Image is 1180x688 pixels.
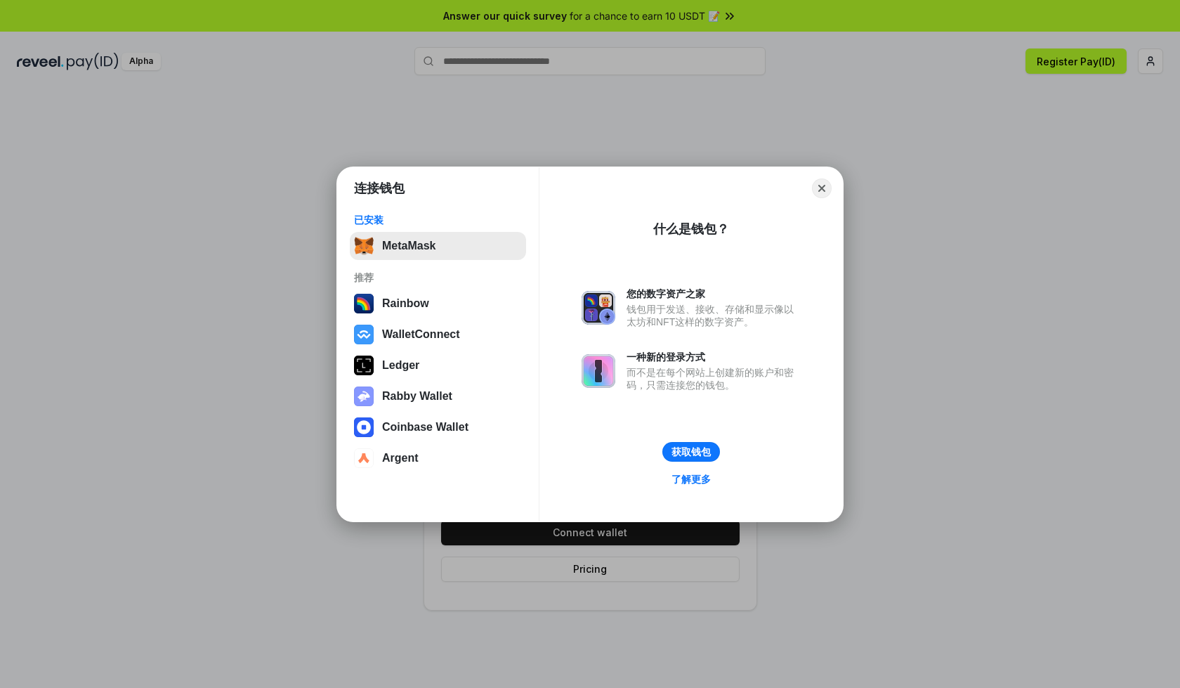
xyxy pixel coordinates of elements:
[382,421,468,434] div: Coinbase Wallet
[354,271,522,284] div: 推荐
[812,179,832,198] button: Close
[382,452,419,465] div: Argent
[627,287,801,300] div: 您的数字资产之家
[354,214,522,226] div: 已安装
[350,413,526,441] button: Coinbase Wallet
[582,291,615,325] img: svg+xml,%3Csvg%20xmlns%3D%22http%3A%2F%2Fwww.w3.org%2F2000%2Fsvg%22%20fill%3D%22none%22%20viewBox...
[354,356,374,375] img: svg+xml,%3Csvg%20xmlns%3D%22http%3A%2F%2Fwww.w3.org%2F2000%2Fsvg%22%20width%3D%2228%22%20height%3...
[354,180,405,197] h1: 连接钱包
[671,473,711,486] div: 了解更多
[354,325,374,344] img: svg+xml,%3Csvg%20width%3D%2228%22%20height%3D%2228%22%20viewBox%3D%220%200%2028%2028%22%20fill%3D...
[354,294,374,313] img: svg+xml,%3Csvg%20width%3D%22120%22%20height%3D%22120%22%20viewBox%3D%220%200%20120%20120%22%20fil...
[354,387,374,406] img: svg+xml,%3Csvg%20xmlns%3D%22http%3A%2F%2Fwww.w3.org%2F2000%2Fsvg%22%20fill%3D%22none%22%20viewBox...
[350,351,526,379] button: Ledger
[382,297,429,310] div: Rainbow
[627,303,801,328] div: 钱包用于发送、接收、存储和显示像以太坊和NFT这样的数字资产。
[382,328,460,341] div: WalletConnect
[671,446,711,458] div: 获取钱包
[663,470,719,488] a: 了解更多
[350,382,526,410] button: Rabby Wallet
[627,351,801,363] div: 一种新的登录方式
[382,390,452,403] div: Rabby Wallet
[350,320,526,349] button: WalletConnect
[354,236,374,256] img: svg+xml,%3Csvg%20fill%3D%22none%22%20height%3D%2233%22%20viewBox%3D%220%200%2035%2033%22%20width%...
[382,240,435,252] div: MetaMask
[382,359,419,372] div: Ledger
[350,444,526,472] button: Argent
[627,366,801,391] div: 而不是在每个网站上创建新的账户和密码，只需连接您的钱包。
[350,290,526,318] button: Rainbow
[653,221,729,238] div: 什么是钱包？
[350,232,526,260] button: MetaMask
[662,442,720,462] button: 获取钱包
[582,354,615,388] img: svg+xml,%3Csvg%20xmlns%3D%22http%3A%2F%2Fwww.w3.org%2F2000%2Fsvg%22%20fill%3D%22none%22%20viewBox...
[354,417,374,437] img: svg+xml,%3Csvg%20width%3D%2228%22%20height%3D%2228%22%20viewBox%3D%220%200%2028%2028%22%20fill%3D...
[354,448,374,468] img: svg+xml,%3Csvg%20width%3D%2228%22%20height%3D%2228%22%20viewBox%3D%220%200%2028%2028%22%20fill%3D...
